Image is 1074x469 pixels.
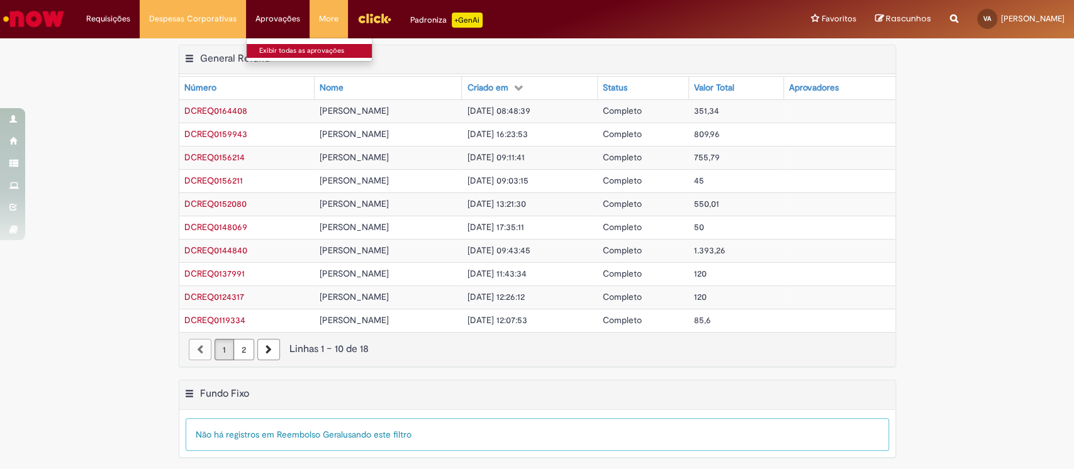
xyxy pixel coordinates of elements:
span: [DATE] 12:07:53 [467,314,527,326]
button: General Refund Menu de contexto [184,52,194,69]
div: Linhas 1 − 10 de 18 [189,342,886,356]
span: [DATE] 12:26:12 [467,291,524,302]
span: [PERSON_NAME] [320,128,389,140]
span: [DATE] 11:43:34 [467,268,526,279]
span: DCREQ0156211 [184,175,243,186]
button: Fundo Fixo Menu de contexto [184,387,194,404]
span: DCREQ0159943 [184,128,247,140]
a: Abrir Registro: DCREQ0119334 [184,314,245,326]
img: click_logo_yellow_360x200.png [357,9,391,28]
span: DCREQ0156214 [184,152,245,163]
a: Exibir todas as aprovações [247,44,385,58]
span: 755,79 [694,152,720,163]
a: Rascunhos [875,13,931,25]
span: Rascunhos [886,13,931,25]
span: [PERSON_NAME] [1001,13,1065,24]
span: Despesas Corporativas [149,13,237,25]
span: [PERSON_NAME] [320,245,389,256]
span: Requisições [86,13,130,25]
span: DCREQ0137991 [184,268,245,279]
span: [PERSON_NAME] [320,268,389,279]
span: 85,6 [694,314,711,326]
span: [PERSON_NAME] [320,314,389,326]
span: [PERSON_NAME] [320,152,389,163]
span: Completo [603,105,642,116]
span: [DATE] 09:03:15 [467,175,528,186]
img: ServiceNow [1,6,66,31]
span: Completo [603,291,642,302]
span: DCREQ0144840 [184,245,247,256]
span: DCREQ0124317 [184,291,244,302]
a: Página 2 [233,339,254,360]
span: [DATE] 08:48:39 [467,105,530,116]
div: Criado em [467,82,508,94]
span: DCREQ0148069 [184,221,247,233]
span: Aprovações [255,13,300,25]
a: Página 1 [215,339,234,360]
span: [DATE] 16:23:53 [467,128,527,140]
span: Completo [603,198,642,209]
span: [PERSON_NAME] [320,105,389,116]
span: DCREQ0164408 [184,105,247,116]
nav: paginação [179,332,895,367]
p: +GenAi [452,13,483,28]
span: [DATE] 17:35:11 [467,221,523,233]
span: Completo [603,175,642,186]
span: [DATE] 09:11:41 [467,152,524,163]
span: 120 [694,291,707,302]
span: 809,96 [694,128,720,140]
span: Completo [603,152,642,163]
div: Padroniza [410,13,483,28]
span: Completo [603,314,642,326]
a: Abrir Registro: DCREQ0124317 [184,291,244,302]
span: [PERSON_NAME] [320,175,389,186]
a: Abrir Registro: DCREQ0144840 [184,245,247,256]
a: Abrir Registro: DCREQ0152080 [184,198,247,209]
span: [PERSON_NAME] [320,291,389,302]
a: Abrir Registro: DCREQ0159943 [184,128,247,140]
span: usando este filtro [343,429,411,440]
span: [PERSON_NAME] [320,221,389,233]
span: [PERSON_NAME] [320,198,389,209]
ul: Aprovações [246,38,372,62]
a: Abrir Registro: DCREQ0148069 [184,221,247,233]
div: Não há registros em Reembolso Geral [186,418,889,451]
div: Valor Total [694,82,734,94]
span: Completo [603,245,642,256]
span: 120 [694,268,707,279]
a: Abrir Registro: DCREQ0164408 [184,105,247,116]
div: Número [184,82,216,94]
span: [DATE] 09:43:45 [467,245,530,256]
span: Completo [603,268,642,279]
span: 550,01 [694,198,719,209]
h2: General Refund [200,52,270,65]
a: Abrir Registro: DCREQ0137991 [184,268,245,279]
span: Completo [603,128,642,140]
span: [DATE] 13:21:30 [467,198,525,209]
h2: Fundo Fixo [200,387,249,400]
div: Nome [320,82,344,94]
a: Abrir Registro: DCREQ0156214 [184,152,245,163]
span: More [319,13,338,25]
span: 1.393,26 [694,245,725,256]
div: Aprovadores [789,82,839,94]
span: 351,34 [694,105,719,116]
a: Abrir Registro: DCREQ0156211 [184,175,243,186]
span: 50 [694,221,704,233]
div: Status [603,82,627,94]
span: Completo [603,221,642,233]
span: DCREQ0119334 [184,314,245,326]
span: VA [983,14,991,23]
span: Favoritos [822,13,856,25]
a: Próxima página [257,339,280,360]
span: 45 [694,175,704,186]
span: DCREQ0152080 [184,198,247,209]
